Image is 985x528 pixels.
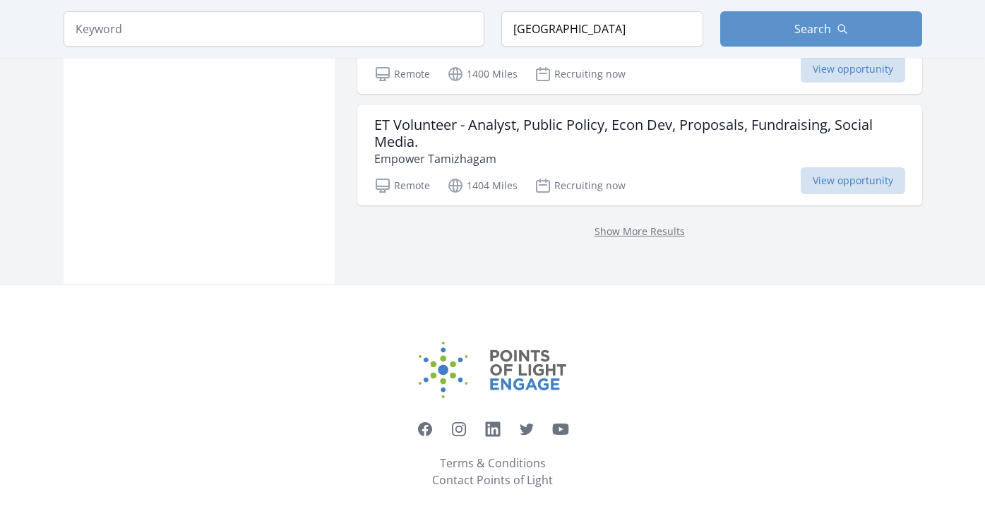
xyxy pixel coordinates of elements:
p: 1404 Miles [447,177,518,194]
p: Remote [374,177,430,194]
span: Search [794,20,831,37]
p: Recruiting now [535,66,626,83]
span: View opportunity [801,167,905,194]
p: Remote [374,66,430,83]
p: 1400 Miles [447,66,518,83]
p: Empower Tamizhagam [374,150,905,167]
input: Keyword [64,11,484,47]
button: Search [720,11,922,47]
a: Contact Points of Light [432,472,553,488]
a: Show More Results [595,224,685,238]
span: View opportunity [801,56,905,83]
a: ET Volunteer - Analyst, Public Policy, Econ Dev, Proposals, Fundraising, Social Media. Empower Ta... [357,105,922,205]
p: Recruiting now [535,177,626,194]
h3: ET Volunteer - Analyst, Public Policy, Econ Dev, Proposals, Fundraising, Social Media. [374,116,905,150]
input: Location [501,11,703,47]
img: Points of Light Engage [419,342,567,398]
a: Terms & Conditions [440,455,546,472]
